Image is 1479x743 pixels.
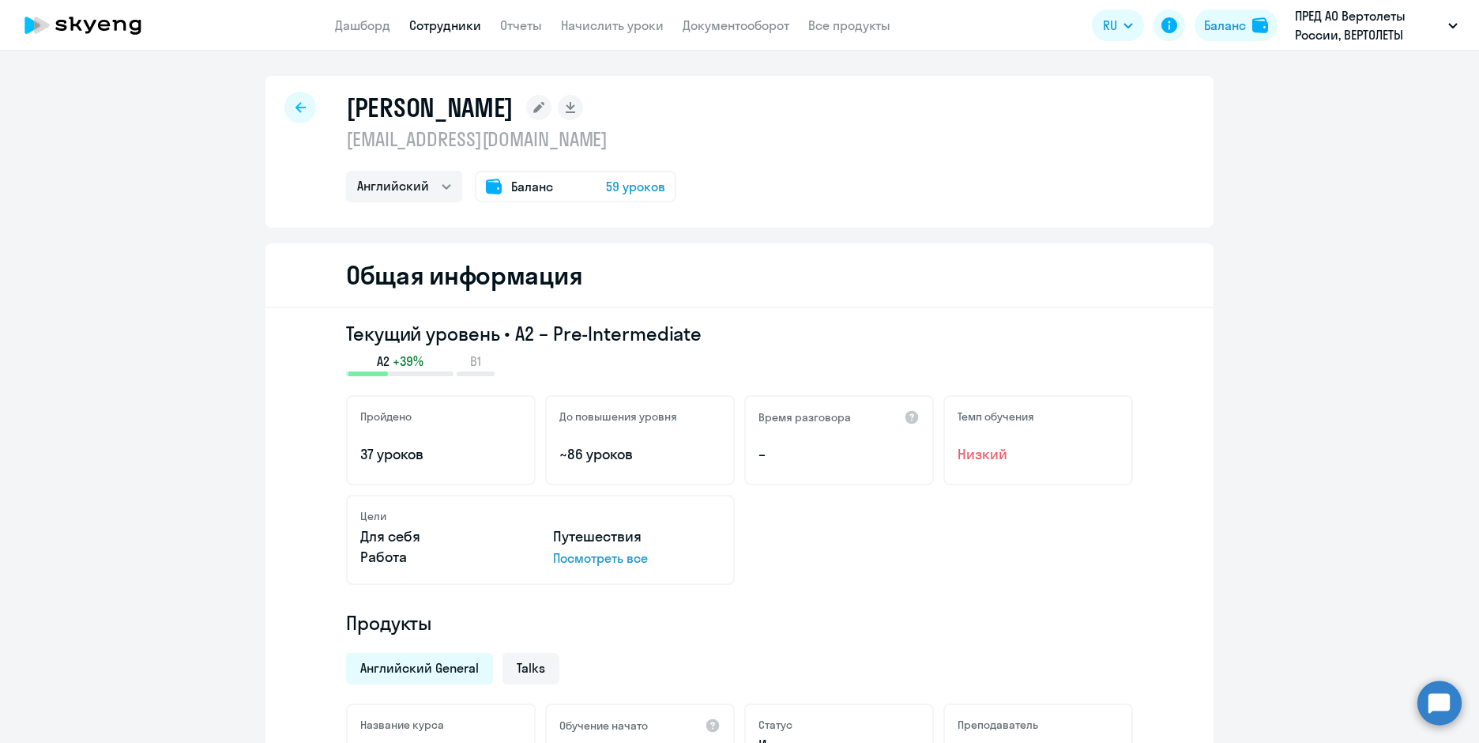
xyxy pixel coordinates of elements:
[1287,6,1466,44] button: ПРЕД АО Вертолеты России, ВЕРТОЛЕТЫ РОССИИ, АО
[606,177,665,196] span: 59 уроков
[335,17,390,33] a: Дашборд
[470,353,481,370] span: B1
[559,409,677,424] h5: До повышения уровня
[1103,16,1117,35] span: RU
[511,177,553,196] span: Баланс
[553,526,721,547] p: Путешествия
[377,353,390,370] span: A2
[958,444,1119,465] span: Низкий
[683,17,789,33] a: Документооборот
[500,17,542,33] a: Отчеты
[360,526,528,547] p: Для себя
[360,444,521,465] p: 37 уроков
[1295,6,1442,44] p: ПРЕД АО Вертолеты России, ВЕРТОЛЕТЫ РОССИИ, АО
[553,549,721,568] p: Посмотреть все
[758,718,792,732] h5: Статус
[360,547,528,568] p: Работа
[360,718,444,732] h5: Название курса
[758,410,851,424] h5: Время разговора
[346,126,676,152] p: [EMAIL_ADDRESS][DOMAIN_NAME]
[1204,16,1246,35] div: Баланс
[517,659,545,677] span: Talks
[1252,17,1268,33] img: balance
[346,92,514,123] h1: [PERSON_NAME]
[1092,9,1144,41] button: RU
[958,409,1034,424] h5: Темп обучения
[958,718,1038,732] h5: Преподаватель
[346,259,582,291] h2: Общая информация
[808,17,890,33] a: Все продукты
[360,659,479,677] span: Английский General
[346,321,1133,346] h3: Текущий уровень • A2 – Pre-Intermediate
[1195,9,1278,41] button: Балансbalance
[360,509,386,523] h5: Цели
[393,353,423,370] span: +39%
[758,444,920,465] p: –
[409,17,481,33] a: Сотрудники
[346,610,1133,636] h4: Продукты
[561,17,664,33] a: Начислить уроки
[559,718,648,733] h5: Обучение начато
[360,409,412,424] h5: Пройдено
[559,444,721,465] p: ~86 уроков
